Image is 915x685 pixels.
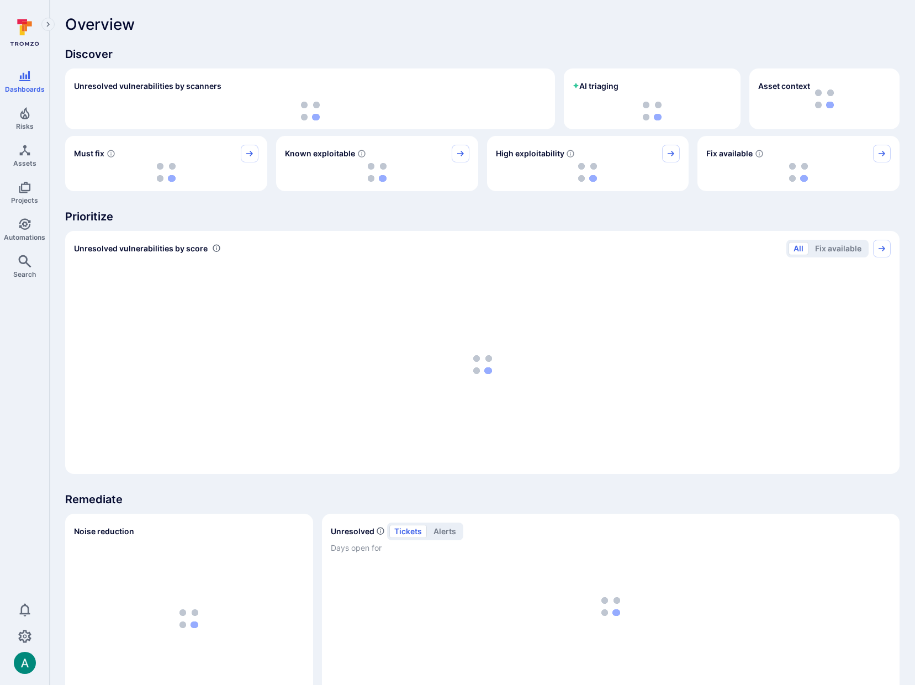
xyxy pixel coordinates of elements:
div: Must fix [65,136,267,191]
span: Automations [4,233,45,241]
span: Assets [13,159,36,167]
div: High exploitability [487,136,689,191]
h2: Unresolved [331,526,374,537]
img: Loading... [368,163,387,182]
img: Loading... [301,102,320,120]
svg: Vulnerabilities with fix available [755,149,764,158]
div: loading spinner [285,162,469,182]
button: tickets [389,525,427,538]
span: High exploitability [496,148,564,159]
h2: AI triaging [573,81,618,92]
img: Loading... [179,609,198,628]
img: Loading... [643,102,662,120]
img: ACg8ocLSa5mPYBaXNx3eFu_EmspyJX0laNWN7cXOFirfQ7srZveEpg=s96-c [14,652,36,674]
span: Projects [11,196,38,204]
svg: Risk score >=40 , missed SLA [107,149,115,158]
div: Known exploitable [276,136,478,191]
div: Arjan Dehar [14,652,36,674]
img: Loading... [789,163,808,182]
img: Loading... [473,355,492,374]
button: Fix available [810,242,866,255]
img: Loading... [157,163,176,182]
span: Prioritize [65,209,900,224]
span: Overview [65,15,135,33]
span: Dashboards [5,85,45,93]
button: alerts [429,525,461,538]
span: Fix available [706,148,753,159]
span: Risks [16,122,34,130]
div: loading spinner [74,264,891,465]
span: Asset context [758,81,810,92]
span: Remediate [65,492,900,507]
img: Loading... [578,163,597,182]
div: loading spinner [496,162,680,182]
div: loading spinner [573,102,732,120]
i: Expand navigation menu [44,20,52,29]
svg: EPSS score ≥ 0.7 [566,149,575,158]
button: Expand navigation menu [41,18,55,31]
span: Days open for [331,542,891,554]
h2: Unresolved vulnerabilities by scanners [74,81,221,92]
span: Search [13,270,36,278]
div: Number of vulnerabilities in status 'Open' 'Triaged' and 'In process' grouped by score [212,243,221,254]
span: Discover [65,46,900,62]
svg: Confirmed exploitable by KEV [357,149,366,158]
div: loading spinner [74,162,258,182]
button: All [789,242,808,255]
span: Unresolved vulnerabilities by score [74,243,208,254]
span: Number of unresolved items by priority and days open [376,525,385,537]
div: Fix available [697,136,900,191]
div: loading spinner [74,102,546,120]
span: Noise reduction [74,526,134,536]
span: Must fix [74,148,104,159]
div: loading spinner [706,162,891,182]
span: Known exploitable [285,148,355,159]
